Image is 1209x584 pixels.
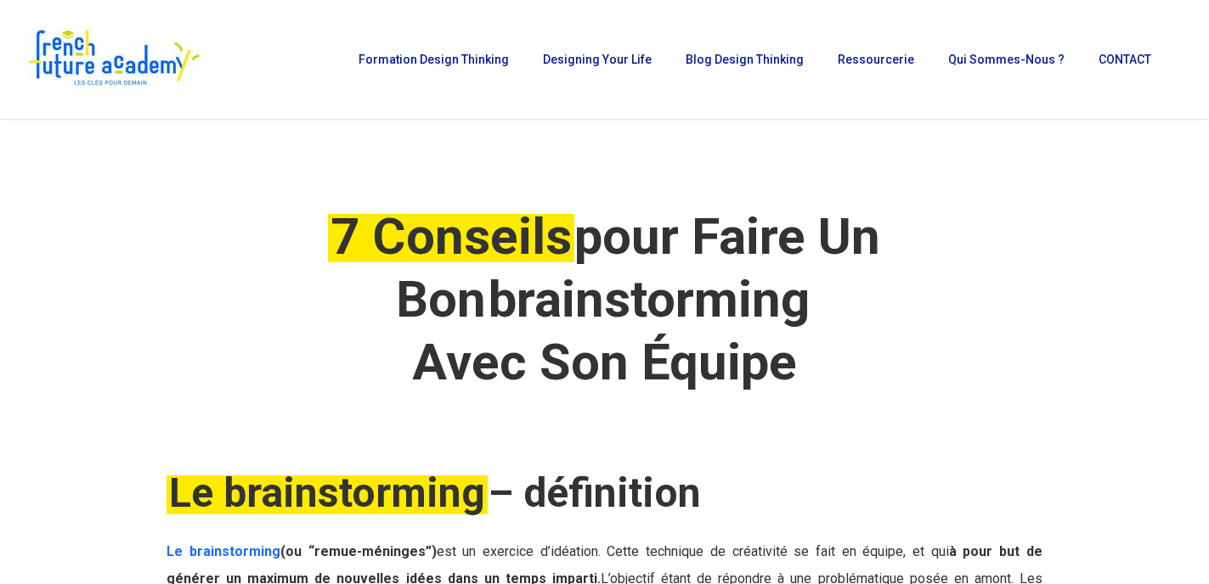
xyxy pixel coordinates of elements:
span: Designing Your Life [543,53,652,66]
span: Blog Design Thinking [686,53,804,66]
em: Le brainstorming [167,469,488,517]
em: 7 conseils [328,206,574,267]
strong: (ou “remue-méninges”) [280,543,437,559]
img: French Future Academy [24,25,203,93]
span: CONTACT [1099,53,1151,66]
a: Qui sommes-nous ? [940,53,1073,65]
a: Blog Design Thinking [677,53,812,65]
a: Designing Your Life [534,53,660,65]
span: Ressourcerie [838,53,914,66]
a: Formation Design Thinking [350,53,517,65]
a: Le brainstorming [167,543,280,559]
span: Formation Design Thinking [359,53,509,66]
strong: – définition [167,469,701,517]
strong: pour faire un bon avec son équipe [328,206,880,392]
a: CONTACT [1090,53,1160,65]
span: Qui sommes-nous ? [948,53,1065,66]
em: brainstorming [486,269,812,329]
a: Ressourcerie [829,53,923,65]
